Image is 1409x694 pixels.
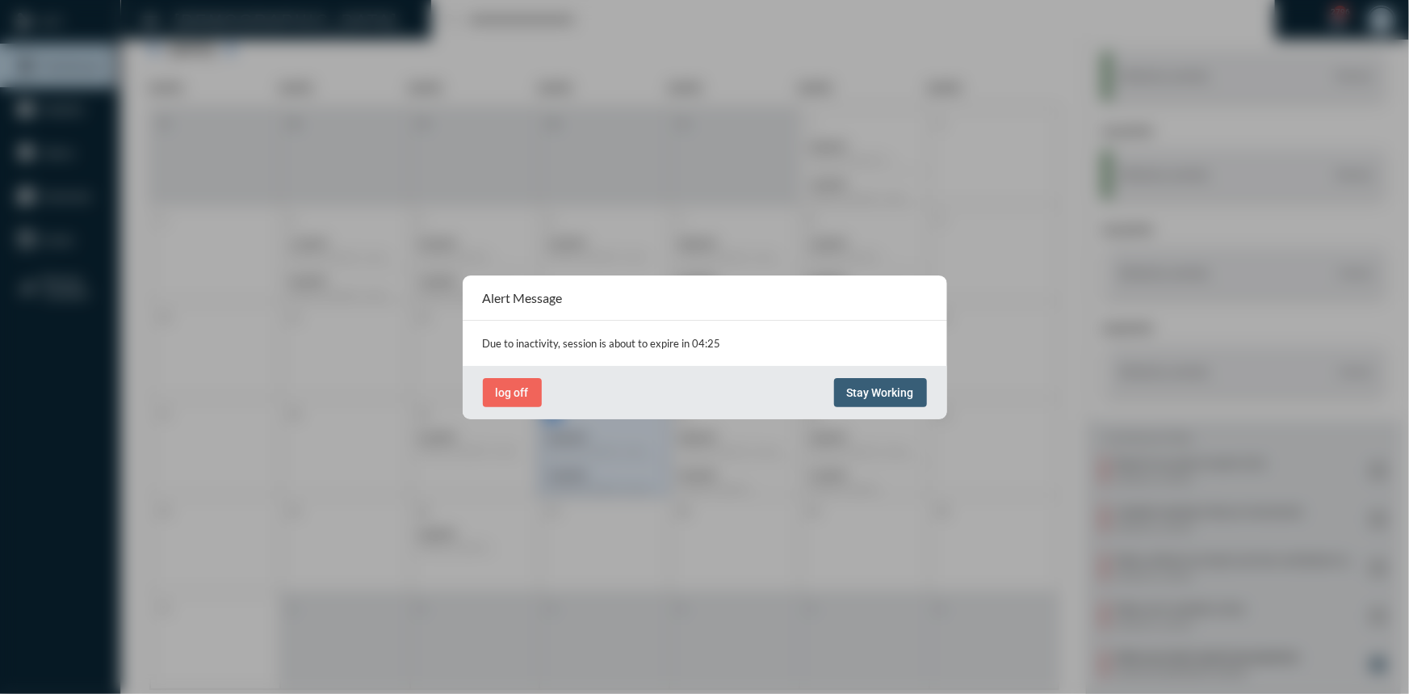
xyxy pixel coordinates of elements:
[834,378,927,407] button: Stay Working
[483,290,563,305] h2: Alert Message
[483,378,542,407] button: log off
[483,337,927,350] p: Due to inactivity, session is about to expire in 04:25
[847,386,914,399] span: Stay Working
[496,386,529,399] span: log off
